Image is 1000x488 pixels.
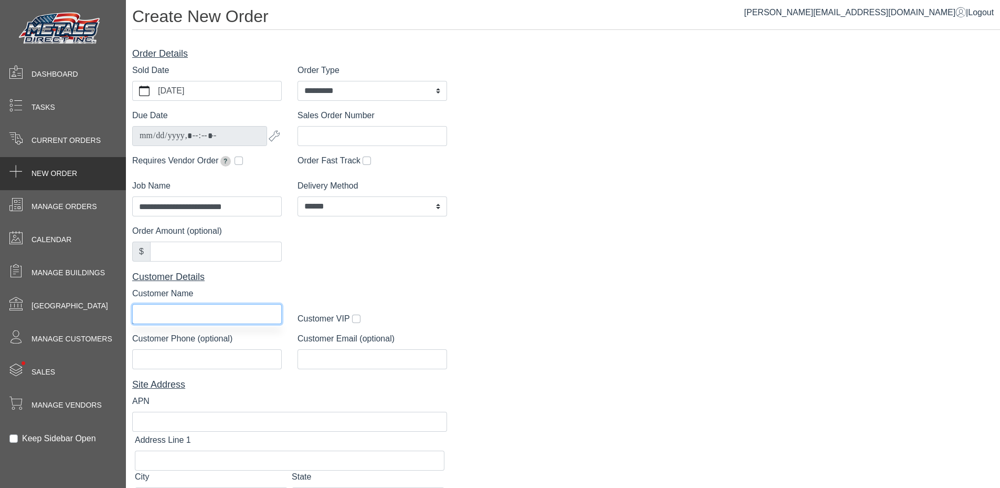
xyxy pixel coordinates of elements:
h1: Create New Order [132,6,1000,30]
label: City [135,471,150,483]
span: Extends due date by 2 weeks for pickup orders [220,156,231,167]
label: Requires Vendor Order [132,154,232,167]
div: Customer Details [132,270,447,284]
span: Calendar [31,234,71,245]
span: New Order [31,168,77,179]
label: Delivery Method [297,180,358,192]
label: Order Type [297,64,339,77]
label: Keep Sidebar Open [22,432,96,445]
div: Site Address [132,378,447,392]
span: Sales [31,367,55,378]
button: calendar [133,81,156,100]
label: Sales Order Number [297,109,375,122]
span: Tasks [31,102,55,113]
label: [DATE] [156,81,281,100]
label: Due Date [132,109,168,122]
svg: calendar [139,86,150,96]
label: Customer Email (optional) [297,333,395,345]
a: [PERSON_NAME][EMAIL_ADDRESS][DOMAIN_NAME] [744,8,966,17]
span: Manage Orders [31,201,97,212]
div: Order Details [132,47,447,61]
span: Current Orders [31,135,101,146]
label: APN [132,395,150,408]
div: $ [132,242,151,262]
label: Order Fast Track [297,154,360,167]
label: Customer Name [132,287,193,300]
div: | [744,6,994,19]
label: Customer Phone (optional) [132,333,232,345]
label: Sold Date [132,64,169,77]
label: Address Line 1 [135,434,191,447]
label: State [292,471,311,483]
span: [GEOGRAPHIC_DATA] [31,300,108,312]
span: Manage Vendors [31,400,102,411]
span: Manage Buildings [31,267,105,278]
label: Customer VIP [297,313,350,325]
span: • [10,346,37,380]
label: Job Name [132,180,171,192]
img: Metals Direct Inc Logo [16,9,105,48]
span: Logout [968,8,994,17]
label: Order Amount (optional) [132,225,222,237]
span: Manage Customers [31,334,112,345]
span: Dashboard [31,69,78,80]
